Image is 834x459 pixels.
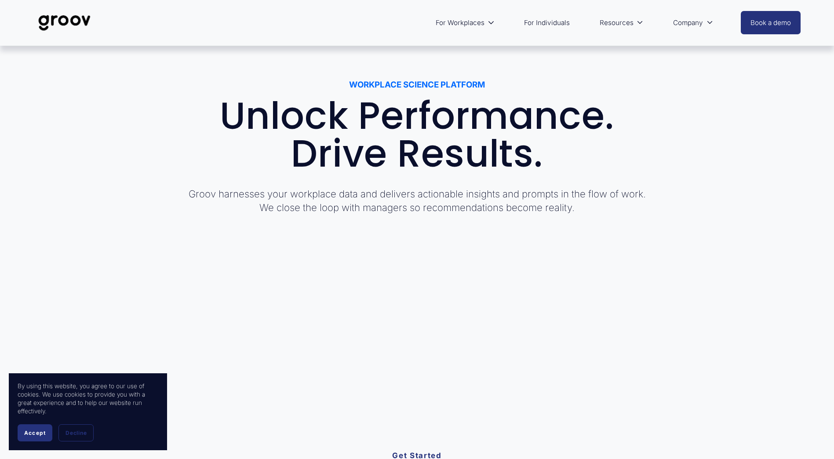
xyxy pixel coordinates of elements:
[436,17,484,29] span: For Workplaces
[741,11,801,34] a: Book a demo
[66,430,87,436] span: Decline
[673,17,703,29] span: Company
[520,12,574,33] a: For Individuals
[187,97,647,172] h1: Unlock Performance. Drive Results.
[18,424,52,441] button: Accept
[187,187,647,215] p: Groov harnesses your workplace data and delivers actionable insights and prompts in the flow of w...
[33,8,95,37] img: Groov | Workplace Science Platform | Unlock Performance | Drive Results
[58,424,94,441] button: Decline
[9,373,167,450] section: Cookie banner
[600,17,634,29] span: Resources
[431,12,499,33] a: folder dropdown
[24,430,46,436] span: Accept
[595,12,648,33] a: folder dropdown
[669,12,717,33] a: folder dropdown
[18,382,158,415] p: By using this website, you agree to our use of cookies. We use cookies to provide you with a grea...
[349,80,485,90] strong: WORKPLACE SCIENCE PLATFORM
